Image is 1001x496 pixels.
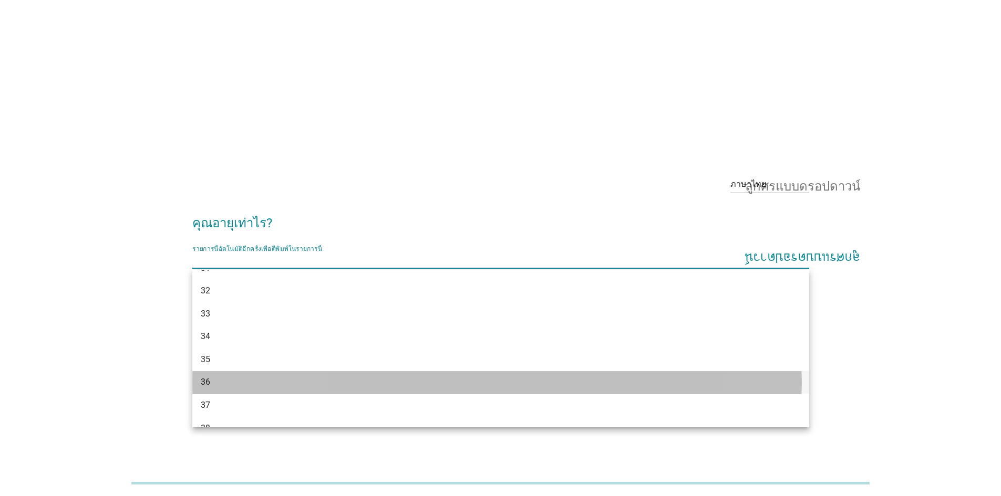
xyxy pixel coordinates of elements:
font: 37 [201,400,210,410]
font: 31 [201,263,210,273]
font: ลูกศรแบบดรอปดาวน์ [745,254,860,266]
font: 32 [201,286,210,296]
font: 33 [201,309,210,319]
font: 36 [201,377,210,387]
font: คุณอายุเท่าไร? [192,216,272,230]
font: 38 [201,423,210,433]
font: 34 [201,331,210,341]
input: รายการนี้อัตโนมัติอีกครั้งเพื่อตีพิมพ์ในรายการนี้ [192,251,794,268]
font: ภาษาไทย [730,179,766,189]
font: ลูกศรแบบดรอปดาวน์ [745,178,860,191]
font: 35 [201,354,210,364]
